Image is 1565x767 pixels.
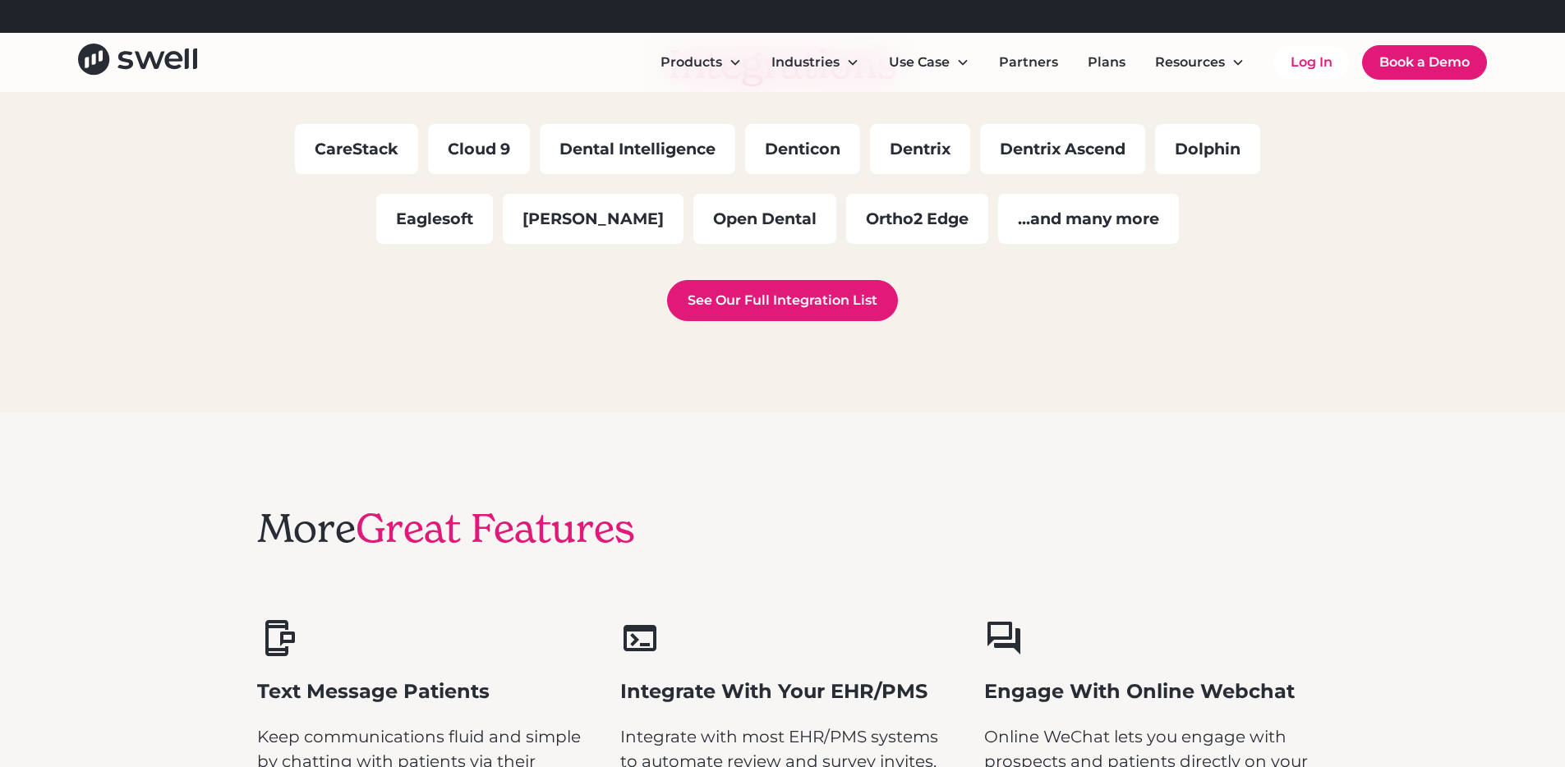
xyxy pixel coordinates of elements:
h2: More [257,505,635,553]
h3: Integrate With Your EHR/PMS [620,677,945,705]
div: [PERSON_NAME] [503,194,684,244]
a: home [78,44,197,80]
a: Plans [1075,46,1139,79]
h3: Engage With Online Webchat [984,677,1309,705]
div: Dentrix [870,124,970,174]
div: Resources [1155,53,1225,72]
div: Use Case [889,53,950,72]
a: Log In [1274,46,1349,79]
div: Industries [771,53,840,72]
div: Ortho2 Edge [846,194,988,244]
div: ...and many more [998,194,1179,244]
div: CareStack [295,124,418,174]
div: Eaglesoft [376,194,493,244]
h3: Text Message Patients [257,677,582,705]
div: Use Case [876,46,983,79]
div: Products [647,46,755,79]
div: Open Dental [693,194,836,244]
div: Products [661,53,722,72]
a: Book a Demo [1362,45,1487,80]
div: Industries [758,46,872,79]
a: See Our Full Integration List [667,280,898,321]
div: Cloud 9 [428,124,530,174]
div: Dental Intelligence [540,124,735,174]
div: Resources [1142,46,1258,79]
div: Dentrix Ascend [980,124,1145,174]
span: Great Features [356,503,635,553]
a: Partners [986,46,1071,79]
div: Dolphin [1155,124,1260,174]
div: Denticon [745,124,860,174]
